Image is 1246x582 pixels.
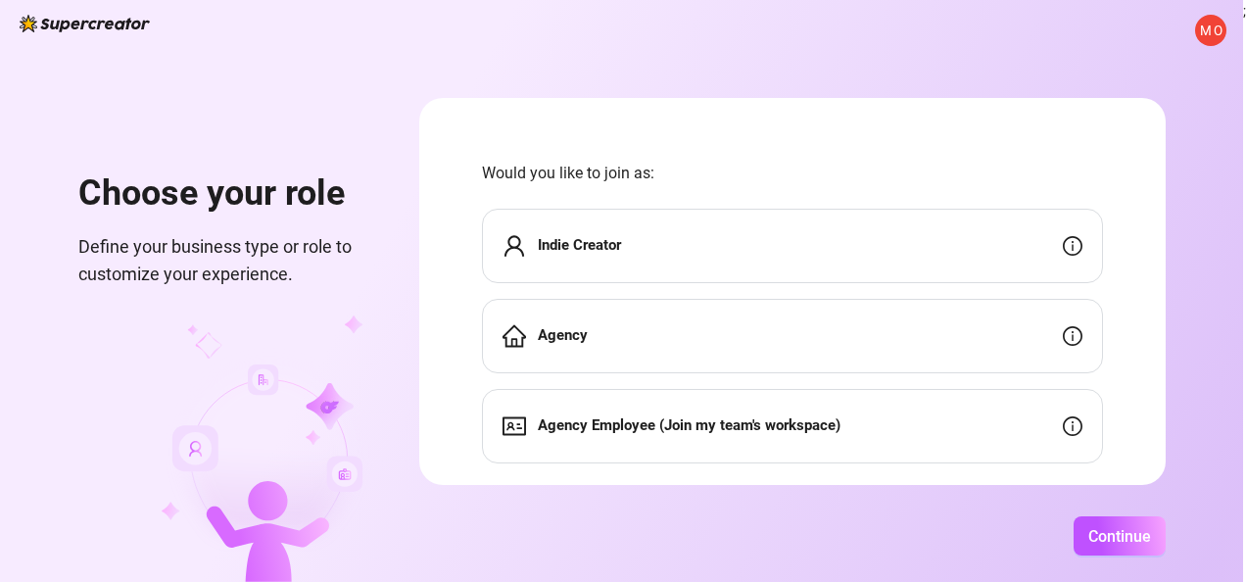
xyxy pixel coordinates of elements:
[503,414,526,438] span: idcard
[538,236,621,254] strong: Indie Creator
[78,172,372,216] h1: Choose your role
[482,161,1103,185] span: Would you like to join as:
[20,15,150,32] img: logo
[1088,527,1151,546] span: Continue
[503,234,526,258] span: user
[1063,416,1082,436] span: info-circle
[1074,516,1166,556] button: Continue
[503,324,526,348] span: home
[1199,20,1222,40] span: M O
[1063,326,1082,346] span: info-circle
[538,326,588,344] strong: Agency
[538,416,840,434] strong: Agency Employee (Join my team's workspace)
[1063,236,1082,256] span: info-circle
[78,233,372,289] span: Define your business type or role to customize your experience.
